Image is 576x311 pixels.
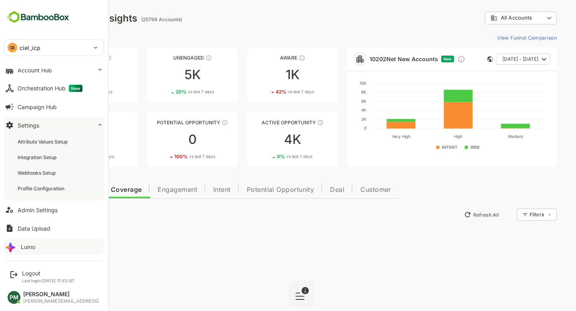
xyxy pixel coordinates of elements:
div: PM [8,291,20,304]
div: Profile Configuration [18,185,66,192]
span: vs last 7 days [58,89,84,95]
div: 0 [119,133,210,146]
div: 42 % [248,89,286,95]
div: Discover new ICP-fit accounts showing engagement — via intent surges, anonymous website visits, L... [429,55,437,63]
span: vs last 7 days [258,154,284,159]
div: Aware [219,55,310,61]
span: Customer [332,187,363,193]
div: Active Opportunity [219,120,310,126]
button: [DATE] - [DATE] [468,54,522,65]
button: Account Hub [4,62,104,78]
span: All Accounts [473,15,504,21]
div: 20 % [48,154,86,159]
span: Intent [185,187,203,193]
div: These accounts are warm, further nurturing would qualify them to MQAs [74,120,80,126]
div: Lumo [21,243,35,250]
div: Campaign Hub [18,104,57,110]
span: Data Quality and Coverage [27,187,114,193]
div: 0 % [249,154,284,159]
div: Webhooks Setup [18,169,57,176]
div: 20 % [148,89,186,95]
div: Filters [501,207,529,222]
div: Potential Opportunity [119,120,210,126]
div: Attribute Values Setup [18,138,69,145]
div: 5K [119,68,210,81]
p: ciel_icp [20,44,40,52]
p: Last login: [DATE] 17:43 IST [22,278,75,283]
div: All Accounts [457,10,529,26]
button: Refresh All [432,208,474,221]
div: 1K [219,68,310,81]
div: Unreached [19,55,110,61]
text: Very High [364,134,382,139]
button: New Insights [19,207,78,222]
a: AwareThese accounts have just entered the buying cycle and need further nurturing1K42%vs last 7 days [219,47,310,102]
div: These accounts have not shown enough engagement and need nurturing [178,55,184,61]
text: 6K [333,99,338,104]
div: CIciel_icp [4,40,104,56]
a: 10202Net New Accounts [342,56,410,62]
div: [PERSON_NAME] [23,291,99,298]
div: 0 % [49,89,84,95]
span: New [69,85,82,92]
text: High [426,134,434,139]
text: Medium [480,134,495,139]
span: vs last 7 days [60,154,86,159]
div: [PERSON_NAME][EMAIL_ADDRESS] [23,299,99,304]
div: These accounts have open opportunities which might be at any of the Sales Stages [289,120,296,126]
button: Admin Settings [4,202,104,218]
div: Admin Settings [18,207,58,213]
span: Potential Opportunity [219,187,286,193]
div: These accounts have just entered the buying cycle and need further nurturing [271,55,277,61]
div: Unengaged [119,55,210,61]
text: 0 [336,126,338,130]
img: BambooboxFullLogoMark.5f36c76dfaba33ec1ec1367b70bb1252.svg [4,10,72,25]
text: 4K [333,108,338,112]
span: Engagement [130,187,169,193]
span: vs last 7 days [161,154,187,159]
ag: (25798 Accounts) [113,16,156,22]
div: Filters [502,211,516,217]
div: These accounts have not been engaged with for a defined time period [77,55,84,61]
div: Dashboard Insights [19,12,109,24]
div: These accounts are MQAs and can be passed on to Inside Sales [194,120,200,126]
span: [DATE] - [DATE] [474,54,510,64]
a: UnreachedThese accounts have not been engaged with for a defined time period16K0%vs last 7 days [19,47,110,102]
div: Data Upload [18,225,50,232]
span: New [416,57,424,61]
div: Orchestration Hub [18,85,82,92]
a: Active OpportunityThese accounts have open opportunities which might be at any of the Sales Stage... [219,112,310,167]
span: Deal [302,187,316,193]
div: Settings [18,122,39,129]
a: Potential OpportunityThese accounts are MQAs and can be passed on to Inside Sales0100%vs last 7 days [119,112,210,167]
button: Data Upload [4,220,104,236]
text: 2K [333,117,338,122]
div: 4K [219,133,310,146]
div: This card does not support filter and segments [459,56,465,62]
div: CI [8,43,17,52]
div: Engaged [19,120,110,126]
div: Logout [22,270,75,277]
button: Settings [4,117,104,133]
button: Lumo [4,239,104,255]
button: Campaign Hub [4,99,104,115]
div: Integration Setup [18,154,58,161]
div: 16K [19,68,110,81]
text: 8K [333,90,338,94]
div: 61 [19,133,110,146]
div: 100 % [146,154,187,159]
div: Account Hub [18,67,52,74]
button: Orchestration HubNew [4,80,104,96]
a: EngagedThese accounts are warm, further nurturing would qualify them to MQAs6120%vs last 7 days [19,112,110,167]
div: All Accounts [462,14,516,22]
span: vs last 7 days [160,89,186,95]
a: UnengagedThese accounts have not shown enough engagement and need nurturing5K20%vs last 7 days [119,47,210,102]
text: 10K [332,81,338,86]
button: View Funnel Comparison [466,31,529,44]
span: vs last 7 days [260,89,286,95]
